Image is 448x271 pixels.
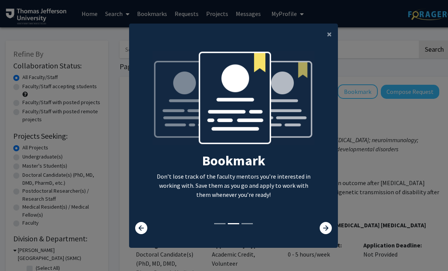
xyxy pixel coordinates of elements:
img: bookmark [153,51,315,152]
h2: Bookmark [153,152,315,169]
p: Don’t lose track of the faculty mentors you’re interested in working with. Save them as you go an... [153,172,315,199]
iframe: Chat [6,237,32,265]
span: × [327,28,332,40]
button: Close [321,24,338,45]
